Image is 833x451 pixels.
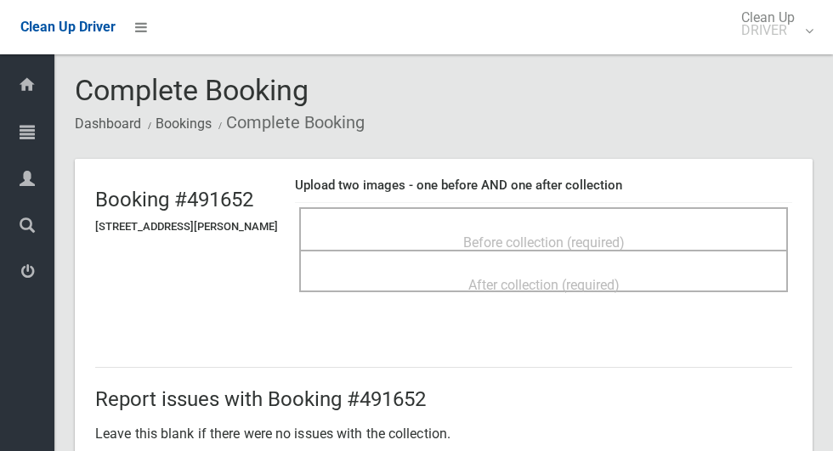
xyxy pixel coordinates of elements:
a: Clean Up Driver [20,14,116,40]
span: Clean Up [733,11,812,37]
h2: Booking #491652 [95,189,278,211]
span: After collection (required) [468,277,620,293]
span: Before collection (required) [463,234,625,251]
a: Dashboard [75,116,141,132]
h2: Report issues with Booking #491652 [95,388,792,410]
small: DRIVER [741,24,795,37]
h4: Upload two images - one before AND one after collection [295,178,792,193]
h5: [STREET_ADDRESS][PERSON_NAME] [95,221,278,233]
li: Complete Booking [214,107,365,138]
p: Leave this blank if there were no issues with the collection. [95,421,792,447]
a: Bookings [156,116,212,132]
span: Complete Booking [75,73,309,107]
span: Clean Up Driver [20,19,116,35]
